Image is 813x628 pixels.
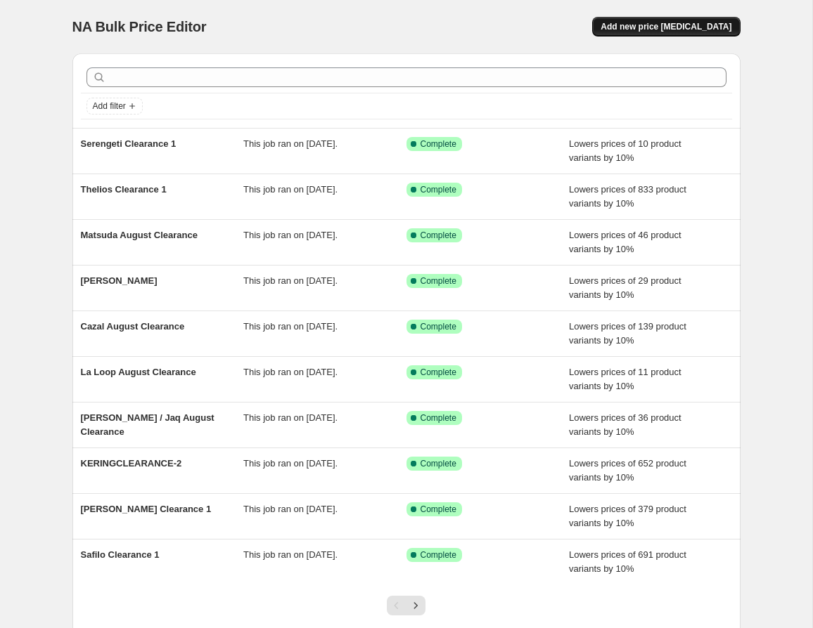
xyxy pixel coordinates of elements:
span: Lowers prices of 10 product variants by 10% [569,138,681,163]
span: Lowers prices of 139 product variants by 10% [569,321,686,346]
span: Complete [421,138,456,150]
span: Lowers prices of 833 product variants by 10% [569,184,686,209]
span: La Loop August Clearance [81,367,196,377]
span: This job ran on [DATE]. [243,230,338,240]
span: Add new price [MEDICAL_DATA] [601,21,731,32]
span: This job ran on [DATE]. [243,321,338,332]
span: KERINGCLEARANCE-2 [81,458,182,469]
button: Add new price [MEDICAL_DATA] [592,17,740,37]
span: Matsuda August Clearance [81,230,198,240]
span: Cazal August Clearance [81,321,185,332]
span: Lowers prices of 46 product variants by 10% [569,230,681,254]
button: Next [406,596,425,615]
span: [PERSON_NAME] / Jaq August Clearance [81,412,215,437]
span: [PERSON_NAME] [81,275,158,286]
span: Thelios Clearance 1 [81,184,167,195]
span: Serengeti Clearance 1 [81,138,177,149]
span: Complete [421,412,456,424]
span: Lowers prices of 36 product variants by 10% [569,412,681,437]
span: Lowers prices of 29 product variants by 10% [569,275,681,300]
span: This job ran on [DATE]. [243,549,338,560]
span: This job ran on [DATE]. [243,275,338,286]
span: Complete [421,275,456,287]
span: [PERSON_NAME] Clearance 1 [81,504,212,514]
span: Complete [421,230,456,241]
span: This job ran on [DATE]. [243,184,338,195]
span: This job ran on [DATE]. [243,504,338,514]
span: Add filter [93,100,126,112]
span: Complete [421,549,456,561]
span: Complete [421,321,456,332]
span: Lowers prices of 11 product variants by 10% [569,367,681,391]
span: Safilo Clearance 1 [81,549,160,560]
span: This job ran on [DATE]. [243,412,338,423]
span: Complete [421,184,456,195]
nav: Pagination [387,596,425,615]
span: Complete [421,458,456,469]
span: NA Bulk Price Editor [72,19,207,34]
span: Lowers prices of 691 product variants by 10% [569,549,686,574]
span: Lowers prices of 379 product variants by 10% [569,504,686,528]
span: This job ran on [DATE]. [243,138,338,149]
span: Lowers prices of 652 product variants by 10% [569,458,686,483]
span: Complete [421,367,456,378]
span: This job ran on [DATE]. [243,458,338,469]
span: Complete [421,504,456,515]
span: This job ran on [DATE]. [243,367,338,377]
button: Add filter [87,98,143,115]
